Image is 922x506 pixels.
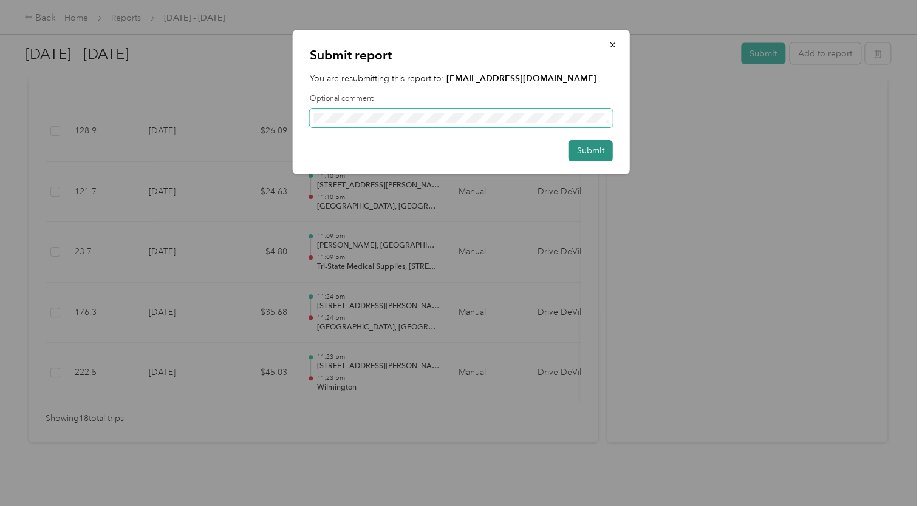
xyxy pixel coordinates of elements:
[569,140,613,161] button: Submit
[310,72,613,85] p: You are resubmitting this report to:
[310,47,613,64] p: Submit report
[446,73,596,84] strong: [EMAIL_ADDRESS][DOMAIN_NAME]
[854,438,922,506] iframe: Everlance-gr Chat Button Frame
[310,93,613,104] label: Optional comment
